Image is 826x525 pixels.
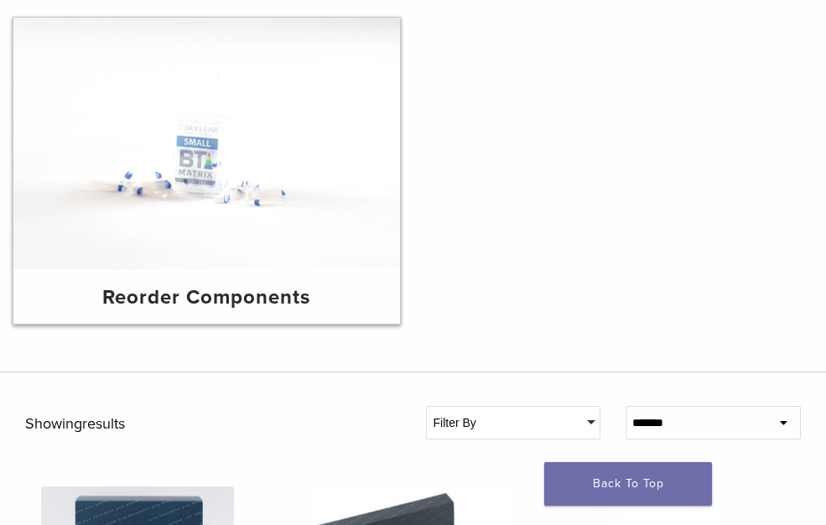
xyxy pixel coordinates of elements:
p: Showing results [25,406,401,444]
h4: Reorder Components [27,283,387,313]
a: Reorder Components [13,18,400,324]
a: Back To Top [544,462,712,506]
img: Reorder Components [13,18,400,269]
div: Filter By [427,407,600,439]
